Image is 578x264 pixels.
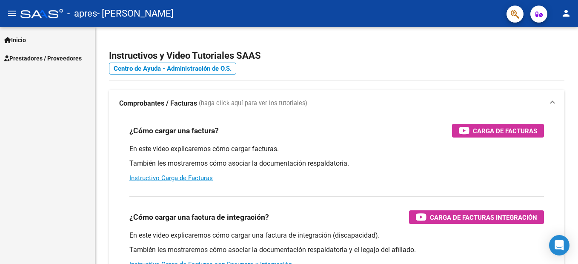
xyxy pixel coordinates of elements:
a: Instructivo Carga de Facturas [129,174,213,182]
span: Inicio [4,35,26,45]
p: En este video explicaremos cómo cargar facturas. [129,144,544,154]
p: En este video explicaremos cómo cargar una factura de integración (discapacidad). [129,231,544,240]
strong: Comprobantes / Facturas [119,99,197,108]
div: Open Intercom Messenger [549,235,569,255]
span: - [PERSON_NAME] [97,4,174,23]
button: Carga de Facturas Integración [409,210,544,224]
span: Prestadores / Proveedores [4,54,82,63]
p: También les mostraremos cómo asociar la documentación respaldatoria. [129,159,544,168]
a: Centro de Ayuda - Administración de O.S. [109,63,236,75]
span: (haga click aquí para ver los tutoriales) [199,99,307,108]
mat-icon: person [561,8,571,18]
p: También les mostraremos cómo asociar la documentación respaldatoria y el legajo del afiliado. [129,245,544,255]
button: Carga de Facturas [452,124,544,138]
h3: ¿Cómo cargar una factura de integración? [129,211,269,223]
span: Carga de Facturas [473,126,537,136]
h2: Instructivos y Video Tutoriales SAAS [109,48,564,64]
span: Carga de Facturas Integración [430,212,537,223]
span: - apres [67,4,97,23]
mat-icon: menu [7,8,17,18]
h3: ¿Cómo cargar una factura? [129,125,219,137]
mat-expansion-panel-header: Comprobantes / Facturas (haga click aquí para ver los tutoriales) [109,90,564,117]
